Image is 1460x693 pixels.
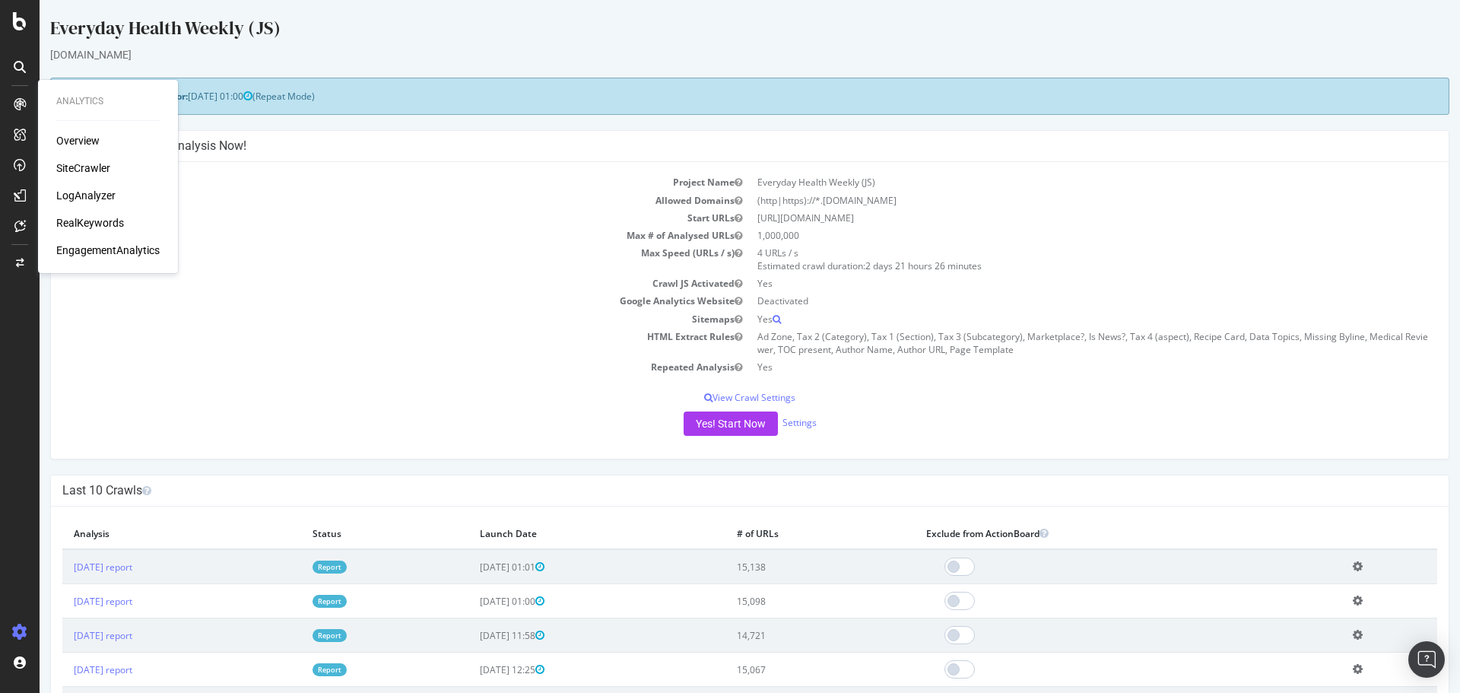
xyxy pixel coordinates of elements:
[23,275,710,292] td: Crawl JS Activated
[23,483,1398,498] h4: Last 10 Crawls
[11,78,1410,115] div: (Repeat Mode)
[23,328,710,358] td: HTML Extract Rules
[710,310,1398,328] td: Yes
[56,161,110,176] a: SiteCrawler
[710,275,1398,292] td: Yes
[1408,641,1445,678] div: Open Intercom Messenger
[56,215,124,230] a: RealKeywords
[710,227,1398,244] td: 1,000,000
[56,243,160,258] a: EngagementAnalytics
[686,618,875,653] td: 14,721
[23,518,262,549] th: Analysis
[23,227,710,244] td: Max # of Analysed URLs
[743,416,777,429] a: Settings
[273,561,307,574] a: Report
[686,549,875,584] td: 15,138
[440,595,505,608] span: [DATE] 01:00
[440,663,505,676] span: [DATE] 12:25
[686,653,875,687] td: 15,067
[273,663,307,676] a: Report
[440,561,505,574] span: [DATE] 01:01
[23,244,710,275] td: Max Speed (URLs / s)
[262,518,429,549] th: Status
[644,412,738,436] button: Yes! Start Now
[23,391,1398,404] p: View Crawl Settings
[710,328,1398,358] td: Ad Zone, Tax 2 (Category), Tax 1 (Section), Tax 3 (Subcategory), Marketplace?, Is News?, Tax 4 (a...
[710,292,1398,310] td: Deactivated
[875,518,1302,549] th: Exclude from ActionBoard
[34,561,93,574] a: [DATE] report
[23,292,710,310] td: Google Analytics Website
[34,595,93,608] a: [DATE] report
[23,310,710,328] td: Sitemaps
[429,518,686,549] th: Launch Date
[34,629,93,642] a: [DATE] report
[23,209,710,227] td: Start URLs
[11,47,1410,62] div: [DOMAIN_NAME]
[710,173,1398,191] td: Everyday Health Weekly (JS)
[440,629,505,642] span: [DATE] 11:58
[56,188,116,203] a: LogAnalyzer
[686,518,875,549] th: # of URLs
[273,595,307,608] a: Report
[826,259,942,272] span: 2 days 21 hours 26 minutes
[23,138,1398,154] h4: Configure your New Analysis Now!
[56,133,100,148] a: Overview
[23,192,710,209] td: Allowed Domains
[56,95,160,108] div: Analytics
[710,244,1398,275] td: 4 URLs / s Estimated crawl duration:
[710,192,1398,209] td: (http|https)://*.[DOMAIN_NAME]
[710,209,1398,227] td: [URL][DOMAIN_NAME]
[686,584,875,618] td: 15,098
[23,173,710,191] td: Project Name
[710,358,1398,376] td: Yes
[148,90,213,103] span: [DATE] 01:00
[23,90,148,103] strong: Next Launch Scheduled for:
[11,15,1410,47] div: Everyday Health Weekly (JS)
[273,629,307,642] a: Report
[23,358,710,376] td: Repeated Analysis
[34,663,93,676] a: [DATE] report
